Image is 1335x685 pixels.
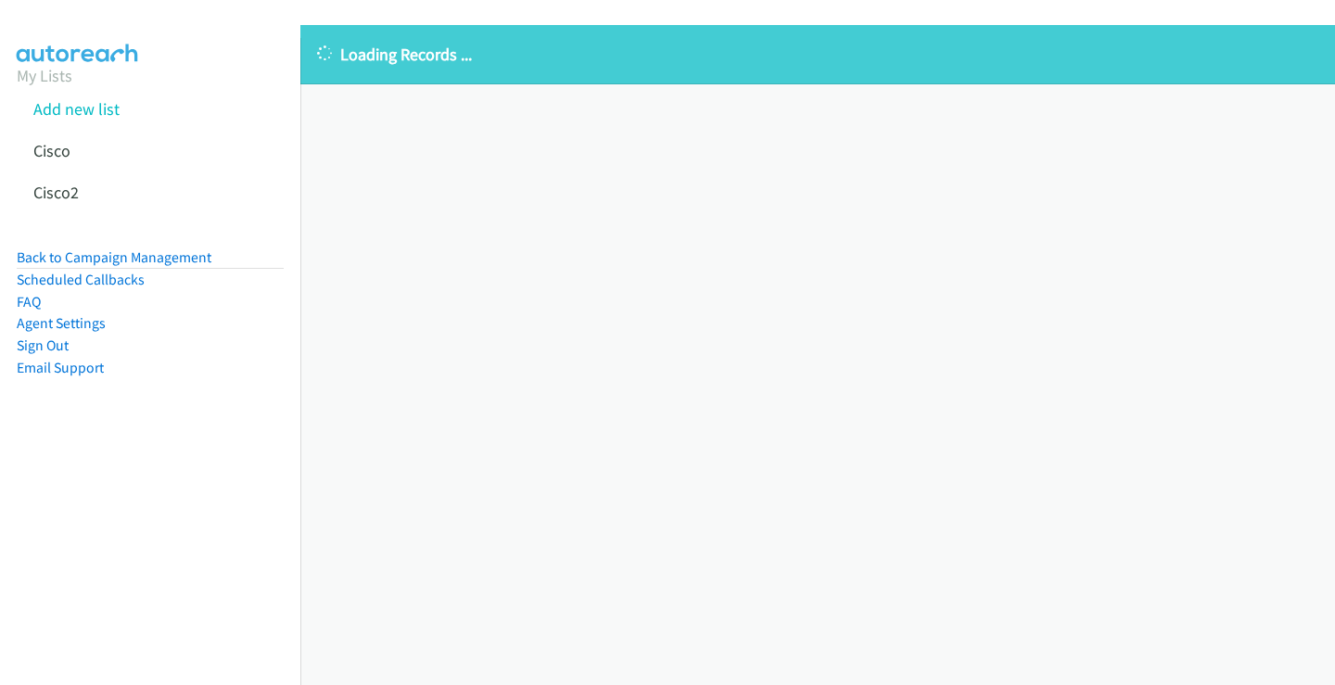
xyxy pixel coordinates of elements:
a: FAQ [17,293,41,311]
a: Back to Campaign Management [17,248,211,266]
a: My Lists [17,65,72,86]
a: Email Support [17,359,104,376]
a: Cisco [33,140,70,161]
a: Add new list [33,98,120,120]
a: Scheduled Callbacks [17,271,145,288]
a: Cisco2 [33,182,79,203]
a: Agent Settings [17,314,106,332]
a: Sign Out [17,336,69,354]
p: Loading Records ... [317,42,1318,67]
